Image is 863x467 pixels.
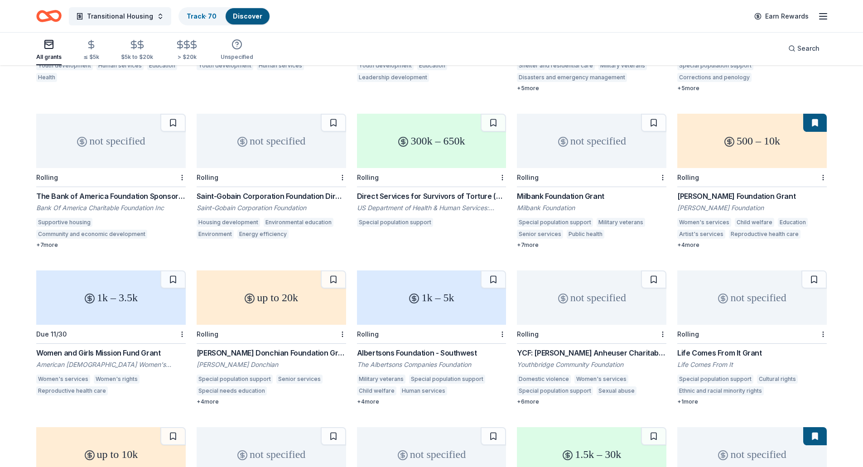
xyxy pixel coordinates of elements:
div: Special population support [517,218,593,227]
div: Domestic violence [517,375,571,384]
div: Direct Services for Survivors of Torture (335637) [357,191,506,202]
div: Albertsons Foundation - Southwest [357,347,506,358]
div: Education [147,61,177,70]
div: Saint-Gobain Corporation Foundation Direct Grants [197,191,346,202]
button: Transitional Housing [69,7,171,25]
div: not specified [517,114,666,168]
div: Military veterans [597,218,645,227]
div: Health [36,73,57,82]
div: 1k – 3.5k [36,270,186,325]
div: Education [778,218,808,227]
div: Rolling [197,330,218,338]
div: Disasters and emergency management [517,73,627,82]
a: Earn Rewards [749,8,814,24]
div: Environment [197,230,234,239]
div: [PERSON_NAME] Donchian [197,360,346,369]
div: Rolling [517,330,539,338]
div: Rolling [357,330,379,338]
div: Child welfare [357,386,396,395]
div: + 5 more [677,85,827,92]
div: + 1 more [677,398,827,405]
div: not specified [517,270,666,325]
div: + 6 more [517,398,666,405]
div: Milbank Foundation [517,203,666,212]
div: + 7 more [517,241,666,249]
a: not specifiedRollingSaint-Gobain Corporation Foundation Direct GrantsSaint-Gobain Corporation Fou... [197,114,346,241]
div: Shelter and residential care [517,61,595,70]
div: Youth development [36,61,93,70]
div: not specified [36,114,186,168]
div: Unspecified [221,53,253,61]
a: up to 20kRolling[PERSON_NAME] Donchian Foundation Grants[PERSON_NAME] DonchianSpecial population ... [197,270,346,405]
button: ≤ $5k [83,36,99,65]
div: Life Comes From It [677,360,827,369]
div: Rolling [517,173,539,181]
div: Women's services [36,375,90,384]
div: up to 20k [197,270,346,325]
div: Sexual abuse [597,386,636,395]
a: not specifiedRollingYCF: [PERSON_NAME] Anheuser Charitable FundYouthbridge Community FoundationDo... [517,270,666,405]
div: Cultural rights [757,375,798,384]
div: Bank Of America Charitable Foundation Inc [36,203,186,212]
div: [PERSON_NAME] Foundation [677,203,827,212]
a: not specifiedRollingLife Comes From It GrantLife Comes From ItSpecial population supportCultural ... [677,270,827,405]
div: Rolling [677,330,699,338]
div: not specified [677,270,827,325]
div: Youthbridge Community Foundation [517,360,666,369]
div: Human services [257,61,304,70]
div: + 4 more [357,398,506,405]
div: Artist's services [677,230,725,239]
div: The Albertsons Companies Foundation [357,360,506,369]
div: + 4 more [197,398,346,405]
div: Youth development [357,61,414,70]
div: Corrections and penology [677,73,752,82]
div: Senior services [276,375,323,384]
div: Rolling [197,173,218,181]
div: Rolling [677,173,699,181]
div: Special population support [677,375,753,384]
a: Home [36,5,62,27]
button: $5k to $20k [121,36,153,65]
button: > $20k [175,36,199,65]
div: Environmental education [264,218,333,227]
div: Senior services [517,230,563,239]
div: Rolling [36,173,58,181]
div: Life Comes From It Grant [677,347,827,358]
button: Search [781,39,827,58]
div: 500 – 10k [677,114,827,168]
a: Discover [233,12,262,20]
div: > $20k [175,53,199,61]
div: Housing development [197,218,260,227]
a: 1k – 3.5kDue 11/30Women and Girls Mission Fund GrantAmerican [DEMOGRAPHIC_DATA] Women's Ministrie... [36,270,186,398]
div: Milbank Foundation Grant [517,191,666,202]
div: Human services [400,386,447,395]
div: Ethnic and racial minority rights [677,386,764,395]
div: Women and Girls Mission Fund Grant [36,347,186,358]
div: YCF: [PERSON_NAME] Anheuser Charitable Fund [517,347,666,358]
div: Education [417,61,447,70]
a: 1k – 5kRollingAlbertsons Foundation - SouthwestThe Albertsons Companies FoundationMilitary vetera... [357,270,506,405]
div: Public health [567,230,604,239]
div: Human services [96,61,144,70]
div: Child welfare [735,218,774,227]
div: American [DEMOGRAPHIC_DATA] Women's Ministries [36,360,186,369]
div: Supportive housing [36,218,92,227]
div: All grants [36,53,62,61]
div: Military veterans [598,61,647,70]
div: Special population support [517,386,593,395]
div: [PERSON_NAME] Foundation Grant [677,191,827,202]
a: 500 – 10kRolling[PERSON_NAME] Foundation Grant[PERSON_NAME] FoundationWomen's servicesChild welfa... [677,114,827,249]
div: Women's rights [94,375,140,384]
div: Reproductive health care [36,386,108,395]
div: + 4 more [677,241,827,249]
div: Women's services [574,375,628,384]
div: Saint-Gobain Corporation Foundation [197,203,346,212]
div: Due 11/30 [36,330,67,338]
a: 300k – 650kRollingDirect Services for Survivors of Torture (335637)US Department of Health & Huma... [357,114,506,230]
div: Leadership development [357,73,429,82]
div: Special population support [409,375,485,384]
div: Youth development [197,61,253,70]
div: $5k to $20k [121,53,153,61]
span: Transitional Housing [87,11,153,22]
div: 1k – 5k [357,270,506,325]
